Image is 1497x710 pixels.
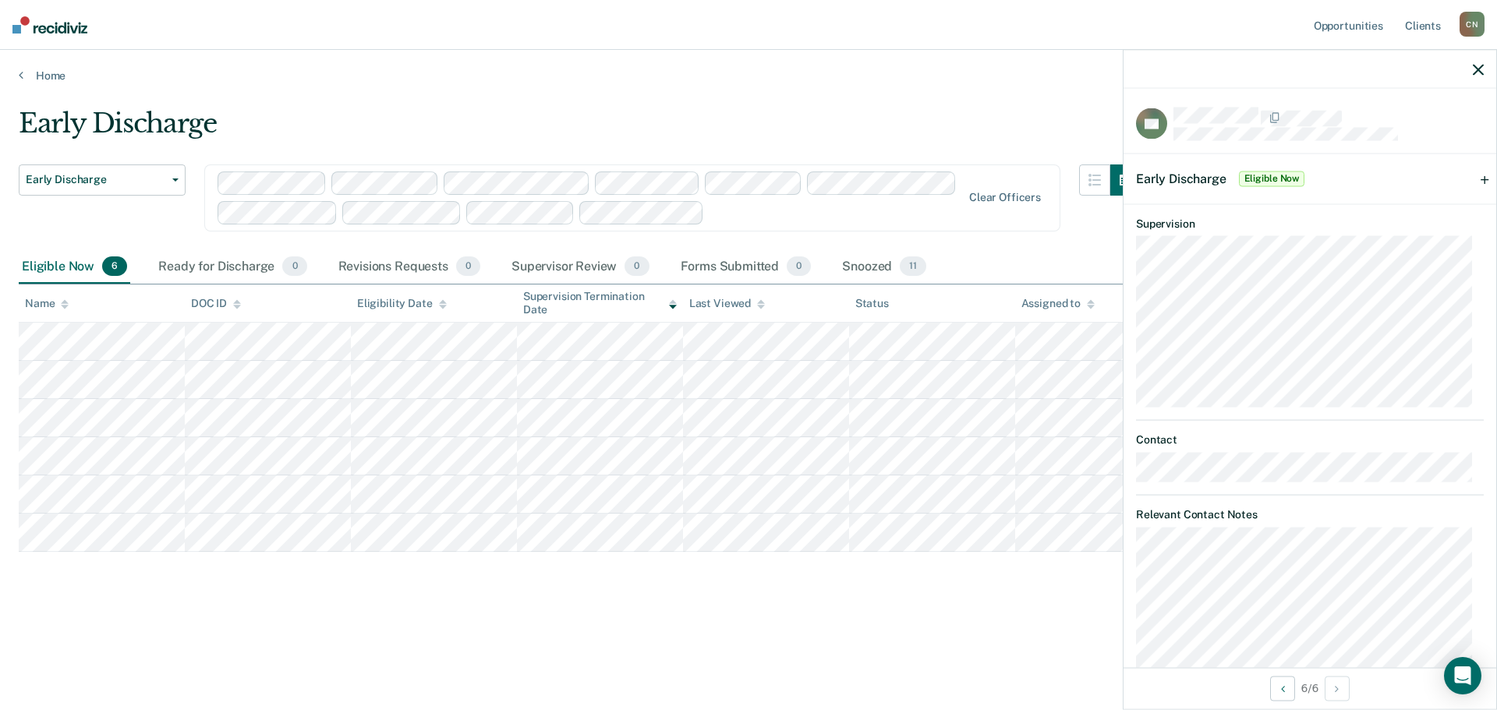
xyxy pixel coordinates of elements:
div: Early DischargeEligible Now [1124,154,1496,203]
div: Status [855,297,889,310]
div: Supervision Termination Date [523,290,677,316]
span: Early Discharge [1136,171,1226,185]
span: 0 [787,256,811,277]
div: 6 / 6 [1124,667,1496,708]
div: C N [1460,12,1485,37]
span: Early Discharge [26,173,166,186]
button: Previous Opportunity [1270,676,1295,701]
div: Forms Submitted [678,250,815,284]
span: 0 [625,256,649,277]
span: 0 [282,256,306,277]
img: Recidiviz [12,16,87,34]
a: Home [19,69,1478,83]
div: Eligibility Date [357,297,447,310]
div: Supervisor Review [508,250,653,284]
div: Early Discharge [19,108,1141,152]
div: Last Viewed [689,297,765,310]
button: Next Opportunity [1325,676,1350,701]
dt: Supervision [1136,217,1484,230]
span: Eligible Now [1239,171,1305,186]
div: Eligible Now [19,250,130,284]
div: Ready for Discharge [155,250,310,284]
div: Open Intercom Messenger [1444,657,1481,694]
span: 6 [102,256,127,277]
div: Clear officers [969,191,1041,204]
dt: Contact [1136,433,1484,447]
div: DOC ID [191,297,241,310]
span: 11 [900,256,926,277]
dt: Relevant Contact Notes [1136,507,1484,521]
div: Snoozed [839,250,929,284]
span: 0 [456,256,480,277]
div: Name [25,297,69,310]
div: Revisions Requests [335,250,483,284]
div: Assigned to [1021,297,1095,310]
